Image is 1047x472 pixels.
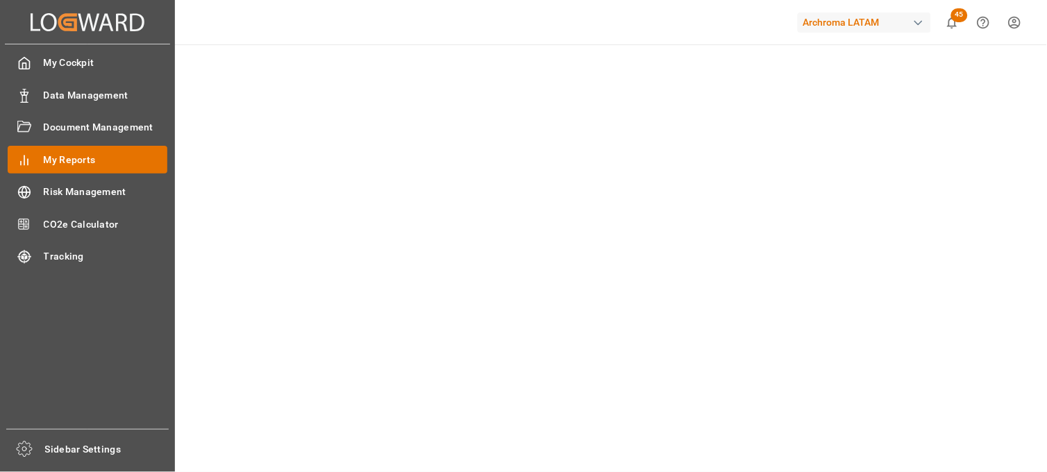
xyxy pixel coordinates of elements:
[798,9,937,35] button: Archroma LATAM
[44,217,168,232] span: CO2e Calculator
[44,153,168,167] span: My Reports
[8,178,167,205] a: Risk Management
[8,49,167,76] a: My Cockpit
[951,8,968,22] span: 45
[8,114,167,141] a: Document Management
[44,88,168,103] span: Data Management
[8,210,167,237] a: CO2e Calculator
[45,442,169,457] span: Sidebar Settings
[8,146,167,173] a: My Reports
[937,7,968,38] button: show 45 new notifications
[44,120,168,135] span: Document Management
[798,12,931,33] div: Archroma LATAM
[968,7,999,38] button: Help Center
[8,243,167,270] a: Tracking
[44,185,168,199] span: Risk Management
[8,81,167,108] a: Data Management
[44,249,168,264] span: Tracking
[44,56,168,70] span: My Cockpit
